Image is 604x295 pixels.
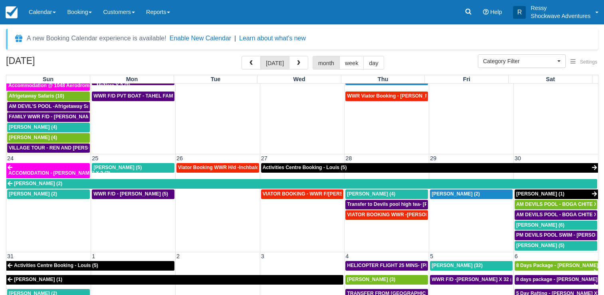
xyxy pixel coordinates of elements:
a: [PERSON_NAME] (2) [6,179,597,189]
a: WWR F/D PVT BOAT - TAHEL FAMILY x 5 (1) [92,92,174,101]
img: checkfront-main-nav-mini-logo.png [6,6,18,18]
a: Learn about what's new [239,35,306,42]
a: VIATOR BOOKING WWR -[PERSON_NAME] X2 (2) [345,210,428,220]
span: 30 [514,155,522,161]
span: Category Filter [483,57,555,65]
span: Sun [43,76,53,82]
span: [PERSON_NAME] (4) [347,191,395,197]
a: WWR F/D -[PERSON_NAME] X 32 (32) [430,275,513,285]
a: VIATOR BOOKING - WWR F/[PERSON_NAME], [PERSON_NAME] 4 (4) [261,189,344,199]
i: Help [483,9,489,15]
span: Help [490,9,502,15]
span: [PERSON_NAME] (2) [432,191,480,197]
span: Settings [580,59,597,65]
span: WWR F/D PVT BOAT - TAHEL FAMILY x 5 (1) [93,93,196,99]
span: 27 [260,155,268,161]
span: 26 [176,155,184,161]
button: month [313,56,340,70]
span: ACCOMODATION - [PERSON_NAME] X 2 (2) [8,170,110,176]
a: Activities Centre Booking - Louis (5) [6,261,174,271]
a: [PERSON_NAME] (2) [7,189,90,199]
a: [PERSON_NAME] (5) [92,163,174,173]
a: [PERSON_NAME] (1) [515,189,598,199]
span: Activities Centre Booking - Louis (5) [14,263,98,268]
span: [PERSON_NAME] (4) [9,124,57,130]
span: 6 [514,253,519,259]
a: PM DEVILS POOL SWIM - [PERSON_NAME] X 2 (2) [515,231,597,240]
span: WWR F/D -[PERSON_NAME] X 32 (32) [432,277,519,282]
a: [PERSON_NAME] (32) [430,261,513,271]
span: 3 [260,253,265,259]
a: Viator Booking WWR H/d -Inchbald [PERSON_NAME] X 4 (4) [176,163,259,173]
a: AM DEVIL'S POOL -Afrigetaway Safaris X5 (5) [7,102,90,112]
span: [PERSON_NAME] (2) [9,191,57,197]
span: 2 [176,253,180,259]
a: [PERSON_NAME] (2) [430,189,513,199]
span: 5 [429,253,434,259]
h2: [DATE] [6,56,107,71]
span: AM DEVIL'S POOL -Afrigetaway Safaris X5 (5) [9,104,115,109]
span: [PERSON_NAME] (1) [14,277,62,282]
span: [PERSON_NAME] (2) [14,181,62,186]
a: WWR F/D - [PERSON_NAME] (5) [92,189,174,199]
button: Category Filter [478,54,566,68]
span: VILLAGE TOUR - REN AND [PERSON_NAME] X4 (4) [9,145,129,151]
span: [PERSON_NAME] (32) [432,263,483,268]
span: 1 [91,253,96,259]
span: | [234,35,236,42]
span: Transfer to Devils pool high tea- [PERSON_NAME] X4 (4) [347,201,478,207]
span: Sat [546,76,554,82]
span: VIATOR BOOKING WWR -[PERSON_NAME] X2 (2) [347,212,462,217]
a: [PERSON_NAME] (4) [345,189,428,199]
a: HELICOPTER FLIGHT 25 MINS- [PERSON_NAME] X1 (1) [345,261,428,271]
span: [PERSON_NAME] (6) [516,222,564,228]
span: [PERSON_NAME] (1) [516,191,564,197]
span: 28 [345,155,352,161]
span: 24 [6,155,14,161]
div: A new Booking Calendar experience is available! [27,34,166,43]
span: WWR Viator Booking - [PERSON_NAME] X1 (1) [347,93,455,99]
a: VILLAGE TOUR - REN AND [PERSON_NAME] X4 (4) [7,144,90,153]
span: Tue [211,76,221,82]
a: [PERSON_NAME] (3) [345,275,428,285]
button: week [339,56,364,70]
span: Thu [378,76,388,82]
a: [PERSON_NAME] (4) [7,133,90,143]
span: Viator Booking WWR H/d -Inchbald [PERSON_NAME] X 4 (4) [178,165,317,170]
span: [PERSON_NAME] (5) [93,165,142,170]
a: [PERSON_NAME] (4) [7,123,90,132]
button: Settings [566,56,602,68]
span: 31 [6,253,14,259]
a: 8 Days Package - [PERSON_NAME] (1) [515,261,598,271]
a: [PERSON_NAME] (6) [515,221,597,230]
span: [PERSON_NAME] (4) [9,135,57,140]
span: VIATOR BOOKING - WWR F/[PERSON_NAME], [PERSON_NAME] 4 (4) [263,191,424,197]
span: [PERSON_NAME] (5) [516,243,564,248]
span: Wed [293,76,305,82]
div: R [513,6,526,19]
a: ACCOMODATION - [PERSON_NAME] X 2 (2) [6,163,90,178]
span: WWR F/D - [PERSON_NAME] (5) [93,191,168,197]
span: [PERSON_NAME] (3) [347,277,395,282]
p: Ressy [531,4,590,12]
span: HELICOPTER FLIGHT 25 MINS- [PERSON_NAME] X1 (1) [347,263,476,268]
span: 4 [345,253,349,259]
button: [DATE] [260,56,289,70]
a: AM DEVILS POOL - BOGA CHITE X 1 (1) [515,200,597,209]
span: 25 [91,155,99,161]
button: Enable New Calendar [170,34,231,42]
a: WWR Viator Booking - [PERSON_NAME] X1 (1) [345,92,428,101]
a: [PERSON_NAME] (1) [6,275,343,285]
a: [PERSON_NAME] (5) [515,241,597,251]
a: AM DEVILS POOL - BOGA CHITE X 1 (1) [515,210,597,220]
button: day [363,56,384,70]
p: Shockwave Adventures [531,12,590,20]
span: 29 [429,155,437,161]
span: FAMILY WWR F/D - [PERSON_NAME] X4 (4) [9,114,109,120]
span: Mon [126,76,138,82]
span: Accommodation @ 1048 Aerodrome - MaNare X 2 (2) [8,83,130,88]
a: FAMILY WWR F/D - [PERSON_NAME] X4 (4) [7,112,90,122]
a: Afrigetaway Safaris (10) [7,92,90,101]
span: Activities Centre Booking - Louis (5) [263,165,347,170]
span: Fri [463,76,470,82]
